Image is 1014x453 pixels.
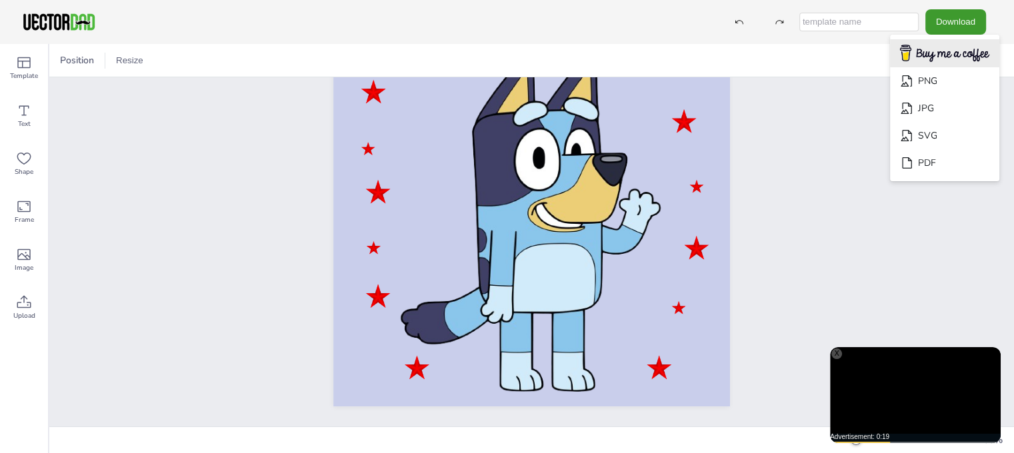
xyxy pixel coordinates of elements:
[10,71,38,81] span: Template
[830,347,1001,443] div: Video Player
[890,149,999,177] li: PDF
[15,167,33,177] span: Shape
[13,310,35,321] span: Upload
[890,122,999,149] li: SVG
[890,35,999,182] ul: Download
[799,13,919,31] input: template name
[18,119,31,129] span: Text
[890,67,999,95] li: PNG
[15,262,33,273] span: Image
[111,50,149,71] button: Resize
[830,434,1001,440] div: Advertisement: 0:19
[830,347,1001,443] iframe: Advertisement
[21,12,97,32] img: VectorDad-1.png
[925,9,986,34] button: Download
[15,215,34,225] span: Frame
[891,41,998,67] img: buymecoffee.png
[890,95,999,122] li: JPG
[57,54,97,67] span: Position
[831,348,842,359] div: X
